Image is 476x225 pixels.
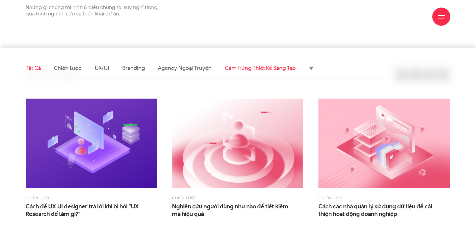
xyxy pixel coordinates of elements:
a: Chiến lược [26,195,51,201]
img: Nghiên cứu người dùng như nào để tiết kiệm mà hiệu quả [172,99,303,188]
img: Cách trả lời khi bị hỏi “UX Research để làm gì?” [26,99,157,188]
span: Cách các nhà quản lý sử dụng dữ liệu để cải [318,203,439,218]
a: Cách để UX UI designer trả lời khi bị hỏi “UXResearch để làm gì?” [26,203,146,218]
span: thiện hoạt động doanh nghiệp [318,210,397,218]
a: Chiến lược [318,195,344,201]
span: mà hiệu quả [172,210,204,218]
a: Agency ngoại truyện [158,64,211,72]
a: UX/UI [95,64,109,72]
a: Branding [122,64,145,72]
a: Cảm hứng thiết kế sáng tạo [225,64,296,72]
a: # [309,64,313,72]
a: Nghiên cứu người dùng như nào để tiết kiệmmà hiệu quả [172,203,293,218]
a: Tất cả [26,64,41,72]
span: Cách để UX UI designer trả lời khi bị hỏi “UX [26,203,146,218]
a: Cách các nhà quản lý sử dụng dữ liệu để cảithiện hoạt động doanh nghiệp [318,203,439,218]
span: Nghiên cứu người dùng như nào để tiết kiệm [172,203,293,218]
span: Research để làm gì?” [26,210,81,218]
a: Chiến lược [172,195,197,201]
img: Cách các nhà quản lý sử dụng dữ liệu để cải thiện hoạt động doanh nghiệp [318,99,450,188]
a: Chiến lược [54,64,81,72]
